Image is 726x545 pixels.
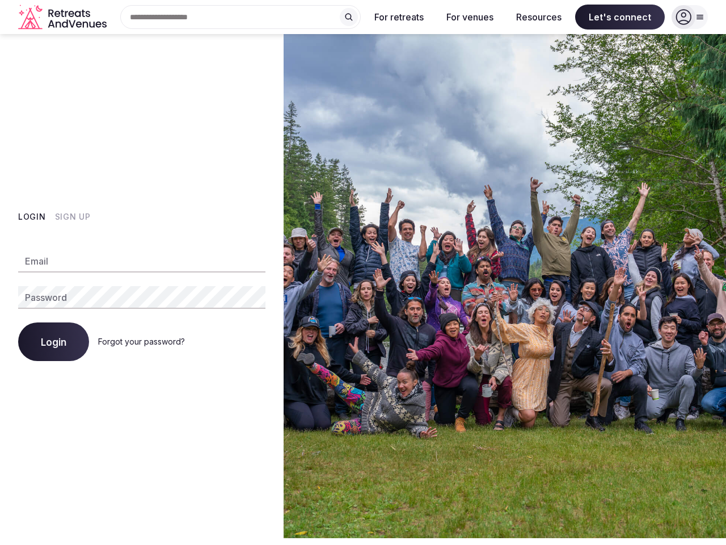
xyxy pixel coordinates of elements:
[98,337,185,346] a: Forgot your password?
[284,34,726,538] img: My Account Background
[507,5,571,30] button: Resources
[18,5,109,30] a: Visit the homepage
[55,211,91,223] button: Sign Up
[365,5,433,30] button: For retreats
[437,5,503,30] button: For venues
[41,336,66,347] span: Login
[18,211,46,223] button: Login
[18,322,89,361] button: Login
[575,5,665,30] span: Let's connect
[18,5,109,30] svg: Retreats and Venues company logo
